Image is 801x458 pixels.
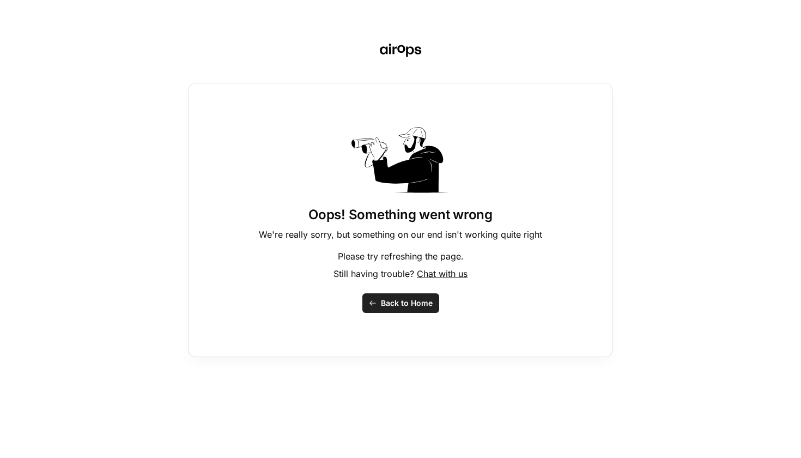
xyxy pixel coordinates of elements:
[417,268,468,279] span: Chat with us
[333,267,468,280] p: Still having trouble?
[381,298,433,309] span: Back to Home
[362,293,439,313] button: Back to Home
[259,228,542,241] p: We're really sorry, but something on our end isn't working quite right
[308,206,493,224] h1: Oops! Something went wrong
[338,250,464,263] p: Please try refreshing the page.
